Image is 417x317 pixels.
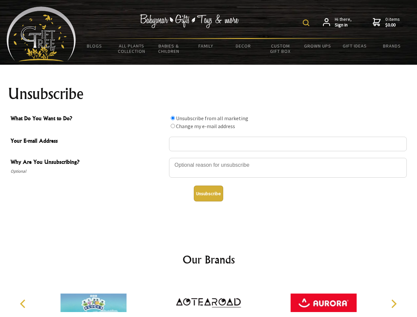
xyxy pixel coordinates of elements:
a: Hi there,Sign in [323,17,352,28]
a: Decor [225,39,262,53]
a: Family [188,39,225,53]
span: 0 items [385,16,400,28]
input: What Do You Want to Do? [171,124,175,128]
span: Hi there, [335,17,352,28]
span: Optional [11,167,166,175]
span: What Do You Want to Do? [11,114,166,124]
a: Custom Gift Box [262,39,299,58]
strong: $0.00 [385,22,400,28]
a: Grown Ups [299,39,336,53]
img: Babyware - Gifts - Toys and more... [7,7,76,61]
h2: Our Brands [13,252,404,267]
a: Babies & Children [150,39,188,58]
button: Next [386,297,401,311]
button: Unsubscribe [194,186,223,201]
img: Babywear - Gifts - Toys & more [140,14,239,28]
button: Previous [17,297,31,311]
a: All Plants Collection [113,39,151,58]
label: Unsubscribe from all marketing [176,115,248,122]
h1: Unsubscribe [8,86,409,102]
img: product search [303,19,309,26]
a: BLOGS [76,39,113,53]
textarea: Why Are You Unsubscribing? [169,158,407,178]
input: What Do You Want to Do? [171,116,175,120]
span: Your E-mail Address [11,137,166,146]
label: Change my e-mail address [176,123,235,129]
span: Why Are You Unsubscribing? [11,158,166,167]
a: 0 items$0.00 [373,17,400,28]
a: Gift Ideas [336,39,373,53]
strong: Sign in [335,22,352,28]
input: Your E-mail Address [169,137,407,151]
a: Brands [373,39,411,53]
